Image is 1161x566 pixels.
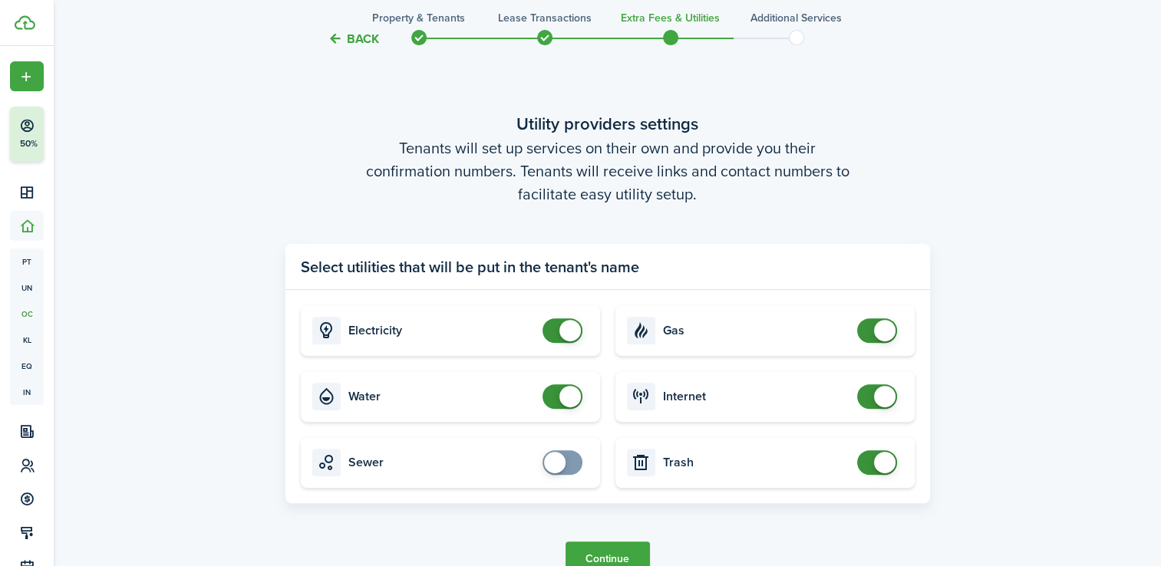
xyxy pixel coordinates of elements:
[285,137,930,206] wizard-step-header-description: Tenants will set up services on their own and provide you their confirmation numbers. Tenants wil...
[348,390,535,403] card-title: Water
[285,111,930,137] wizard-step-header-title: Utility providers settings
[19,137,38,150] p: 50%
[621,10,720,26] h3: Extra fees & Utilities
[750,10,842,26] h3: Additional Services
[663,324,849,337] card-title: Gas
[348,324,535,337] card-title: Electricity
[10,379,44,405] a: in
[10,327,44,353] a: kl
[663,456,849,469] card-title: Trash
[10,301,44,327] a: oc
[372,10,465,26] h3: Property & Tenants
[10,353,44,379] a: eq
[10,61,44,91] button: Open menu
[498,10,592,26] h3: Lease Transactions
[10,275,44,301] a: un
[15,15,35,30] img: TenantCloud
[663,390,849,403] card-title: Internet
[10,248,44,275] a: pt
[10,107,137,162] button: 50%
[328,31,379,47] button: Back
[301,255,639,278] panel-main-title: Select utilities that will be put in the tenant's name
[348,456,535,469] card-title: Sewer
